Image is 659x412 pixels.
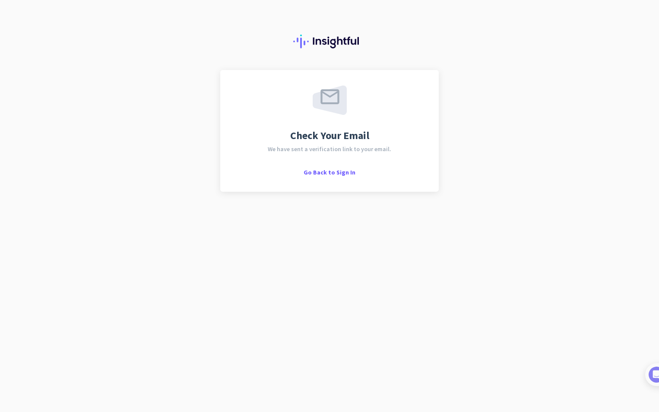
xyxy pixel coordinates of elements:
span: Check Your Email [290,130,369,141]
span: We have sent a verification link to your email. [268,146,391,152]
span: Go Back to Sign In [304,168,355,176]
img: email-sent [313,86,347,115]
img: Insightful [293,35,366,48]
